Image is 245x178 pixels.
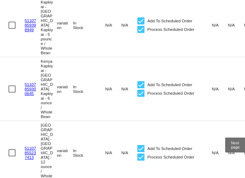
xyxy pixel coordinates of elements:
mat-cell: N/A [228,149,244,157]
mat-cell: N/A [212,149,228,157]
mat-cell: variation [57,19,73,32]
mat-cell: N/A [212,85,228,93]
span: Process Scheduled Order [147,89,194,98]
a: 51107859398949 [25,18,36,32]
span: Process Scheduled Order [147,153,194,161]
mat-cell: N/A [121,21,138,29]
a: 51107855237413 [25,146,36,160]
mat-cell: In Stock [73,83,89,95]
span: Add To Scheduled Order [147,144,192,153]
mat-cell: In Stock [73,146,89,159]
mat-cell: Kenya Kapkiyai - [GEOGRAPHIC_DATA] Kapkiyai - 6 ounce / Whole Bean [41,57,57,121]
mat-cell: N/A [228,85,244,93]
mat-cell: variation [57,146,73,159]
mat-cell: N/A [121,85,138,93]
mat-cell: N/A [105,21,121,29]
mat-cell: N/A [212,21,228,29]
mat-cell: N/A [228,21,244,29]
mat-cell: N/A [121,149,138,157]
mat-cell: N/A [105,85,121,93]
span: Add To Scheduled Order [147,17,192,25]
a: 51107859300645 [25,82,36,96]
mat-cell: variation [57,83,73,95]
span: Add To Scheduled Order [147,80,192,89]
span: Process Scheduled Order [147,25,194,34]
mat-cell: In Stock [73,19,89,32]
mat-cell: N/A [105,149,121,157]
